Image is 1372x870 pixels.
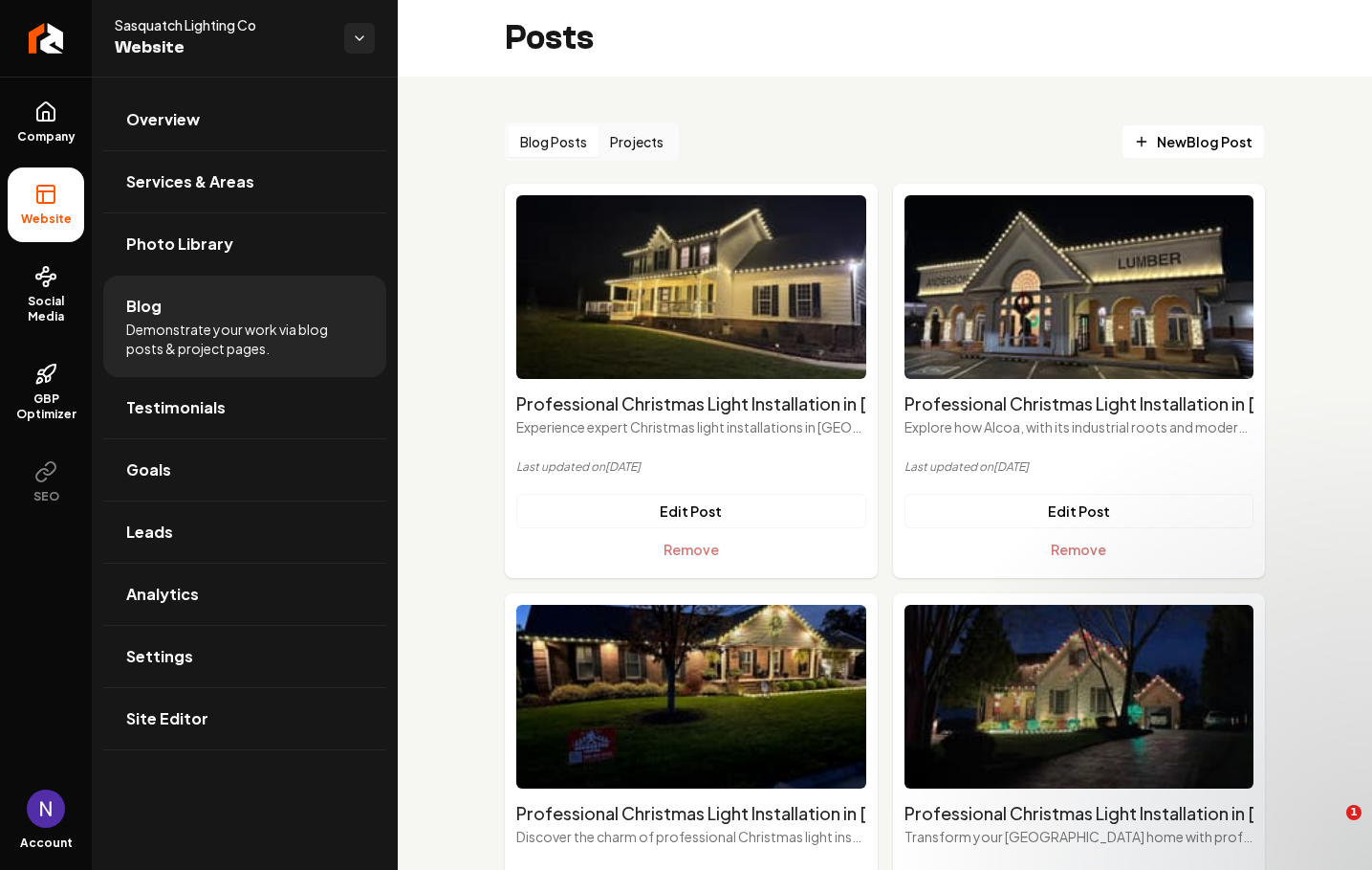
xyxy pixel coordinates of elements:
[516,532,866,567] button: Remove
[1122,124,1265,159] a: NewBlog Post
[599,126,675,157] button: Projects
[8,445,84,520] button: SEO
[1134,132,1252,152] span: New Blog Post
[103,502,386,563] a: Leads
[516,494,866,528] a: Edit Post
[516,800,866,827] h2: Professional Christmas Light Installation in [GEOGRAPHIC_DATA]: Gateway to the Smokies Holiday Magic
[126,521,173,544] span: Leads
[27,790,65,828] button: Open user button
[904,532,1254,567] button: Remove
[1346,805,1361,820] span: 1
[103,564,386,625] a: Analytics
[115,34,329,61] span: Website
[516,605,866,789] img: Professional Christmas Light Installation in Maryville: Gateway to the Smokies Holiday Magic's fe...
[126,458,171,481] span: Goals
[1307,805,1353,851] iframe: Intercom live chat
[26,489,67,504] span: SEO
[516,459,866,475] p: Last updated on [DATE]
[516,390,866,417] h2: Professional Christmas Light Installation in [GEOGRAPHIC_DATA]: Luxury Living Meets Holiday Elegance
[103,377,386,438] a: Testimonials
[27,790,65,828] img: Nick Richards
[29,23,64,54] img: Rebolt Logo
[904,390,1254,417] h2: Professional Christmas Light Installation in [GEOGRAPHIC_DATA]: Where Industrial Heritage Meets H...
[126,108,200,131] span: Overview
[126,396,226,419] span: Testimonials
[516,827,866,846] p: Discover the charm of professional Christmas light installation in [GEOGRAPHIC_DATA]. Capture the...
[8,347,84,437] a: GBP Optimizer
[516,195,866,379] img: Professional Christmas Light Installation in Farragut: Luxury Living Meets Holiday Elegance's fea...
[126,583,199,606] span: Analytics
[516,417,866,436] p: Experience expert Christmas light installations in [GEOGRAPHIC_DATA], combining luxury living and...
[126,233,233,256] span: Photo Library
[904,195,1254,379] img: Professional Christmas Light Installation in Alcoa: Where Industrial Heritage Meets Holiday Magic...
[8,85,84,160] a: Company
[103,439,386,501] a: Goals
[505,19,594,57] h2: Posts
[103,151,386,212] a: Services & Areas
[904,827,1254,846] p: Transform your [GEOGRAPHIC_DATA] home with professional Christmas light installation. [GEOGRAPHIC...
[904,459,1254,475] p: Last updated on [DATE]
[115,15,329,34] span: Sasquatch Lighting Co
[13,212,79,227] span: Website
[904,417,1254,436] p: Explore how Alcoa, with its industrial roots and modern lifestyle, transforms into a festive wond...
[103,626,386,687] a: Settings
[904,605,1254,789] img: Professional Christmas Light Installation in Knoxville: Transform Your Home into a Holiday Master...
[8,294,84,324] span: Social Media
[904,494,1254,528] a: Edit Post
[126,645,193,668] span: Settings
[20,836,73,851] span: Account
[126,707,208,730] span: Site Editor
[904,800,1254,827] h2: Professional Christmas Light Installation in [GEOGRAPHIC_DATA]: Transform Your Home into a Holida...
[103,688,386,749] a: Site Editor
[103,89,386,150] a: Overview
[126,320,363,358] span: Demonstrate your work via blog posts & project pages.
[10,129,83,145] span: Company
[8,250,84,340] a: Social Media
[103,213,386,275] a: Photo Library
[126,170,254,193] span: Services & Areas
[509,126,599,157] button: Blog Posts
[126,295,162,318] span: Blog
[8,391,84,422] span: GBP Optimizer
